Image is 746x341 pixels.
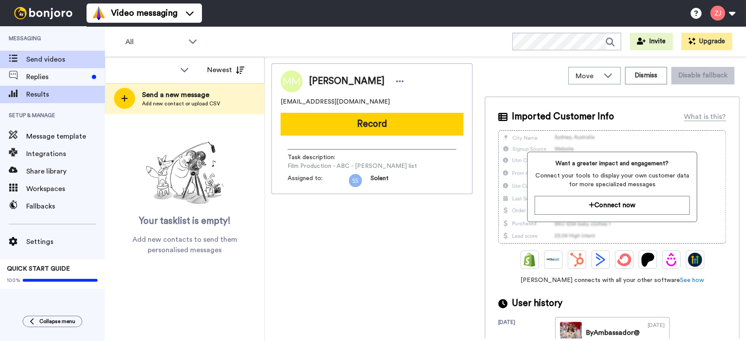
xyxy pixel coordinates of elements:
span: Results [26,89,105,100]
span: Film Production - ABC - [PERSON_NAME] list [288,162,417,170]
div: By Ambassador@ [586,327,640,338]
img: Ontraport [546,253,560,267]
span: Assigned to: [288,174,349,187]
span: [PERSON_NAME] connects with all your other software [498,276,726,285]
button: Upgrade [681,33,732,50]
img: Drip [664,253,678,267]
img: Image of Madeline Mercer [281,70,302,92]
span: Workspaces [26,184,105,194]
span: 100% [7,277,21,284]
img: Patreon [641,253,655,267]
span: Collapse menu [39,318,75,325]
img: GoHighLevel [688,253,702,267]
img: ConvertKit [617,253,631,267]
button: Dismiss [625,67,667,84]
button: Connect now [534,196,690,215]
span: Want a greater impact and engagement? [534,159,690,168]
img: ActiveCampaign [593,253,607,267]
div: What is this? [684,111,726,122]
span: Send videos [26,54,105,65]
img: 0b839dd6-82da-4888-99f0-11aac6d37214.png [349,174,362,187]
span: Add new contacts to send them personalised messages [118,234,251,255]
span: [EMAIL_ADDRESS][DOMAIN_NAME] [281,97,390,106]
span: Fallbacks [26,201,105,212]
span: Solent [371,174,389,187]
span: User history [512,297,562,310]
span: All [125,37,184,47]
button: Invite [630,33,673,50]
span: Video messaging [111,7,177,19]
span: Imported Customer Info [512,110,614,123]
span: Replies [26,72,88,82]
span: Share library [26,166,105,177]
button: Newest [201,61,251,79]
img: vm-color.svg [92,6,106,20]
img: Hubspot [570,253,584,267]
img: ready-set-action.png [141,138,229,208]
span: QUICK START GUIDE [7,266,70,272]
span: Add new contact or upload CSV [142,100,220,107]
span: Move [576,71,599,81]
span: Integrations [26,149,105,159]
span: Settings [26,237,105,247]
a: See how [680,277,704,283]
span: Connect your tools to display your own customer data for more specialized messages [534,171,690,189]
span: [PERSON_NAME] [309,75,385,88]
img: bj-logo-header-white.svg [10,7,76,19]
button: Record [281,113,463,136]
span: Send a new message [142,90,220,100]
span: Message template [26,131,105,142]
span: Task description : [288,153,349,162]
img: Shopify [523,253,537,267]
button: Disable fallback [671,67,734,84]
button: Collapse menu [23,316,82,327]
span: Your tasklist is empty! [139,215,231,228]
